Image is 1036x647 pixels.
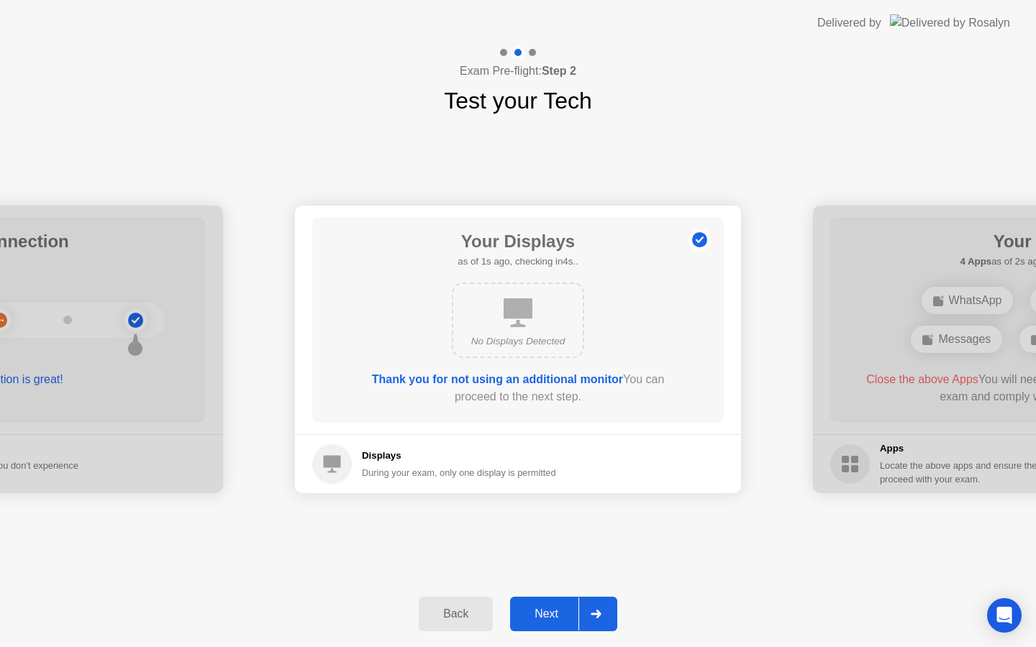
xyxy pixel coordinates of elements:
[465,334,571,349] div: No Displays Detected
[423,607,489,620] div: Back
[362,449,556,463] h5: Displays
[890,14,1010,31] img: Delivered by Rosalyn
[542,65,576,77] b: Step 2
[510,597,617,631] button: Next
[419,597,493,631] button: Back
[817,14,881,32] div: Delivered by
[458,254,578,269] h5: as of 1s ago, checking in4s..
[987,598,1022,633] div: Open Intercom Messenger
[460,63,576,80] h4: Exam Pre-flight:
[372,373,623,385] b: Thank you for not using an additional monitor
[362,466,556,479] div: During your exam, only one display is permitted
[514,607,578,620] div: Next
[458,229,578,254] h1: Your Displays
[353,371,683,405] div: You can proceed to the next step.
[444,83,592,118] h1: Test your Tech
